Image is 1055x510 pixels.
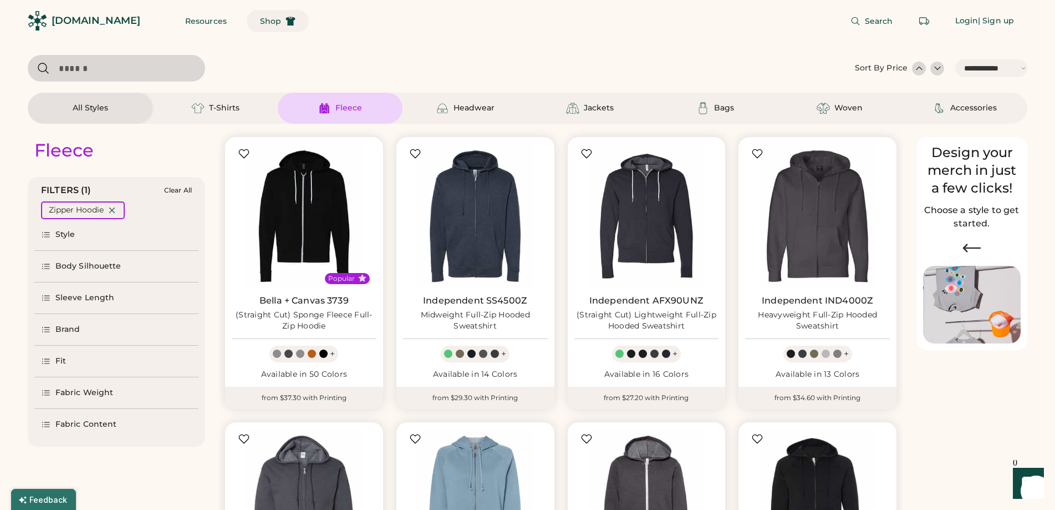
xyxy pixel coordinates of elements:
div: | Sign up [978,16,1014,27]
img: Independent Trading Co. SS4500Z Midweight Full-Zip Hooded Sweatshirt [403,144,548,289]
span: Search [865,17,893,25]
a: Independent IND4000Z [762,295,873,306]
img: Jackets Icon [566,102,579,115]
img: Headwear Icon [436,102,449,115]
div: + [844,348,849,360]
div: Available in 14 Colors [403,369,548,380]
div: Sleeve Length [55,292,114,304]
a: Independent AFX90UNZ [589,295,704,306]
div: Heavyweight Full-Zip Hooded Sweatshirt [745,310,890,332]
div: from $34.60 with Printing [738,387,896,409]
div: from $27.20 with Printing [568,387,726,409]
img: Rendered Logo - Screens [28,11,47,31]
div: Available in 16 Colors [574,369,719,380]
div: Fleece [335,103,362,114]
img: BELLA + CANVAS 3739 (Straight Cut) Sponge Fleece Full-Zip Hoodie [232,144,376,289]
div: Fabric Content [55,419,116,430]
div: Sort By Price [855,63,908,74]
button: Retrieve an order [913,10,935,32]
div: Fabric Weight [55,387,113,398]
div: + [672,348,677,360]
div: All Styles [73,103,108,114]
a: Bella + Canvas 3739 [259,295,349,306]
div: + [501,348,506,360]
iframe: Front Chat [1002,460,1050,508]
div: Design your merch in just a few clicks! [923,144,1021,197]
div: (Straight Cut) Lightweight Full-Zip Hooded Sweatshirt [574,310,719,332]
h2: Choose a style to get started. [923,204,1021,230]
div: (Straight Cut) Sponge Fleece Full-Zip Hoodie [232,310,376,332]
div: Accessories [950,103,997,114]
img: Woven Icon [817,102,830,115]
div: Available in 50 Colors [232,369,376,380]
div: Login [955,16,978,27]
div: T-Shirts [209,103,239,114]
div: Style [55,229,75,240]
div: + [330,348,335,360]
button: Shop [247,10,309,32]
div: from $29.30 with Printing [396,387,554,409]
img: T-Shirts Icon [191,102,205,115]
div: Zipper Hoodie [49,205,104,216]
button: Popular Style [358,274,366,282]
div: Body Silhouette [55,261,121,272]
div: Popular [328,274,355,283]
div: Bags [714,103,734,114]
div: [DOMAIN_NAME] [52,14,140,28]
img: Fleece Icon [318,102,331,115]
img: Independent Trading Co. IND4000Z Heavyweight Full-Zip Hooded Sweatshirt [745,144,890,289]
div: Midweight Full-Zip Hooded Sweatshirt [403,310,548,332]
div: Headwear [453,103,495,114]
img: Image of Lisa Congdon Eye Print on T-Shirt and Hat [923,266,1021,344]
button: Resources [172,10,240,32]
div: Woven [834,103,863,114]
div: FILTERS (1) [41,184,91,197]
img: Accessories Icon [932,102,946,115]
div: Fit [55,356,66,367]
img: Bags Icon [696,102,710,115]
div: Brand [55,324,80,335]
div: Jackets [584,103,614,114]
img: Independent Trading Co. AFX90UNZ (Straight Cut) Lightweight Full-Zip Hooded Sweatshirt [574,144,719,289]
div: Clear All [164,186,192,194]
button: Search [837,10,906,32]
span: Shop [260,17,281,25]
div: Fleece [34,139,94,161]
div: Available in 13 Colors [745,369,890,380]
div: from $37.30 with Printing [225,387,383,409]
a: Independent SS4500Z [423,295,527,306]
